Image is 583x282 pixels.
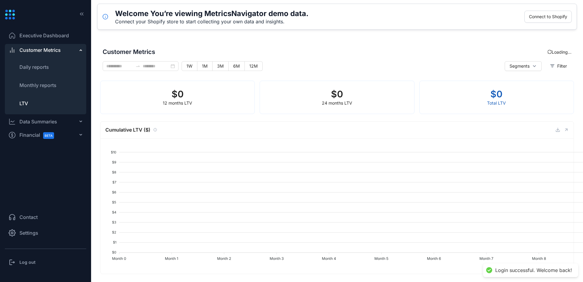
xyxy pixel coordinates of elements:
span: 6M [233,63,240,69]
tspan: Month 3 [270,256,284,261]
span: 12 months LTV [163,100,192,106]
tspan: $10 [111,150,116,154]
span: Customer Metrics [19,46,61,54]
button: Segments [505,61,542,71]
span: BETA [43,132,54,139]
tspan: Month 2 [217,256,231,261]
span: Filter [557,63,567,69]
span: Financial [19,128,60,142]
h2: $ 0 [322,88,352,100]
span: Daily reports [19,64,49,70]
tspan: $8 [112,170,116,174]
div: Loading... [547,49,571,55]
tspan: $4 [112,210,116,214]
tspan: Month 5 [374,256,388,261]
h2: $ 0 [487,88,506,100]
tspan: $1 [113,240,116,244]
span: Cumulative LTV ($) [105,126,150,134]
tspan: Month 4 [322,256,336,261]
span: Contact [19,213,38,221]
span: Connect to Shopify [529,13,567,20]
tspan: Month 1 [165,256,178,261]
tspan: $2 [112,230,116,234]
tspan: Month 6 [427,256,441,261]
button: Connect to Shopify [524,11,572,23]
span: 12M [249,63,258,69]
span: sync [547,49,552,55]
span: 1W [186,63,193,69]
span: 1M [202,63,208,69]
tspan: $7 [112,180,116,184]
h2: $ 0 [163,88,192,100]
div: Login successful. Welcome back! [495,267,572,274]
tspan: Month 7 [479,256,493,261]
span: Settings [19,229,38,237]
tspan: Month 8 [532,256,546,261]
span: Total LTV [487,100,506,106]
button: Filter [545,61,571,71]
span: Segments [510,63,530,69]
span: 3M [217,63,224,69]
tspan: $5 [112,200,116,204]
span: Monthly reports [19,82,56,88]
h3: Log out [19,259,36,265]
h5: Welcome You’re viewing MetricsNavigator demo data. [115,9,309,18]
span: swap-right [135,64,140,69]
span: Executive Dashboard [19,32,69,39]
tspan: $9 [112,160,116,164]
span: 24 months LTV [322,100,352,106]
span: Customer Metrics [103,47,547,56]
div: Connect your Shopify store to start collecting your own data and insights. [115,18,309,25]
span: to [135,64,140,69]
tspan: $0 [112,250,116,254]
tspan: $3 [112,220,116,224]
tspan: $6 [112,190,116,194]
span: LTV [19,100,28,106]
tspan: Month 0 [112,256,126,261]
div: Data Summaries [19,118,57,125]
